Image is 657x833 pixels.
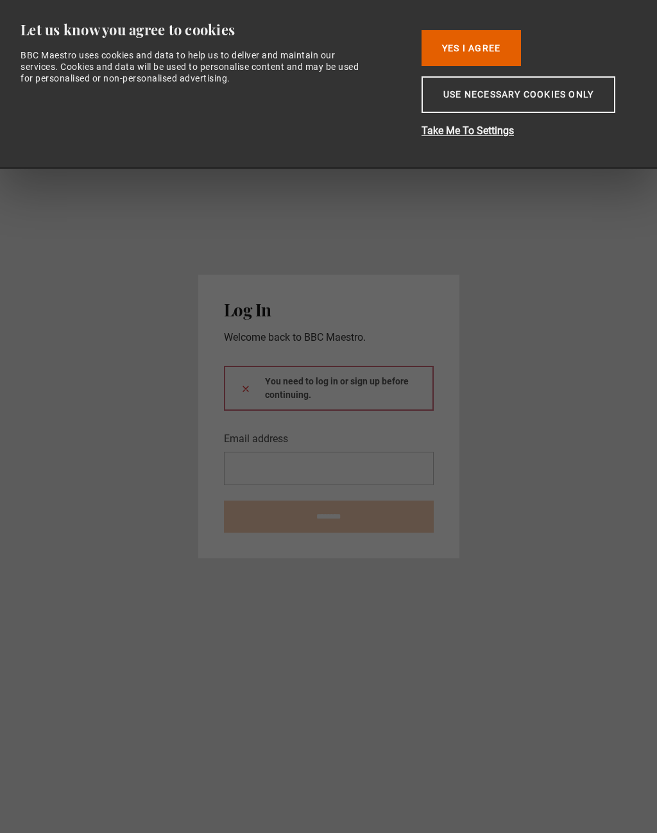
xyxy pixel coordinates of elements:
p: Welcome back to BBC Maestro. [224,330,434,345]
button: Yes I Agree [422,30,521,66]
label: Email address [224,431,288,447]
div: You need to log in or sign up before continuing. [224,366,434,411]
button: Take Me To Settings [422,123,627,139]
button: Use necessary cookies only [422,76,615,113]
h2: Log In [224,300,434,320]
div: Let us know you agree to cookies [21,21,402,39]
div: BBC Maestro uses cookies and data to help us to deliver and maintain our services. Cookies and da... [21,49,364,85]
